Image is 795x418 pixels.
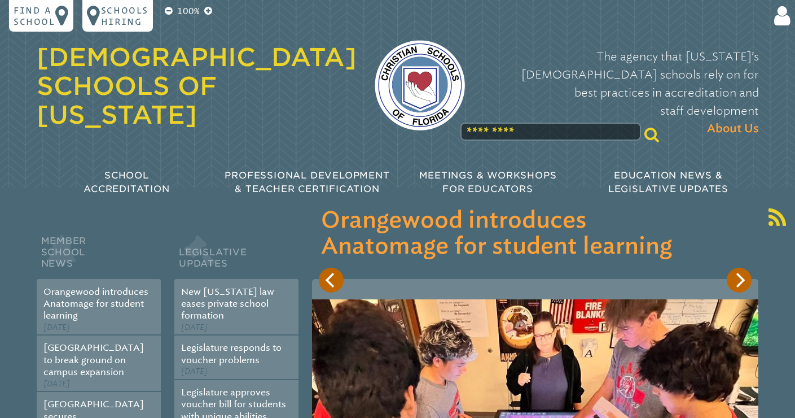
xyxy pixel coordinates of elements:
[181,342,282,365] a: Legislature responds to voucher problems
[181,286,274,321] a: New [US_STATE] law eases private school formation
[608,170,728,194] span: Education News & Legislative Updates
[43,323,70,332] span: [DATE]
[37,42,357,129] a: [DEMOGRAPHIC_DATA] Schools of [US_STATE]
[483,47,759,138] p: The agency that [US_STATE]’s [DEMOGRAPHIC_DATA] schools rely on for best practices in accreditati...
[181,367,208,376] span: [DATE]
[43,379,70,389] span: [DATE]
[707,120,759,138] span: About Us
[175,5,202,18] p: 100%
[101,5,148,27] p: Schools Hiring
[43,342,144,377] a: [GEOGRAPHIC_DATA] to break ground on campus expansion
[375,40,465,130] img: csf-logo-web-colors.png
[727,268,752,293] button: Next
[319,268,344,293] button: Previous
[225,170,389,194] span: Professional Development & Teacher Certification
[419,170,557,194] span: Meetings & Workshops for Educators
[321,208,749,260] h3: Orangewood introduces Anatomage for student learning
[84,170,169,194] span: School Accreditation
[37,233,161,279] h2: Member School News
[174,233,298,279] h2: Legislative Updates
[43,286,148,321] a: Orangewood introduces Anatomage for student learning
[14,5,55,27] p: Find a school
[181,323,208,332] span: [DATE]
